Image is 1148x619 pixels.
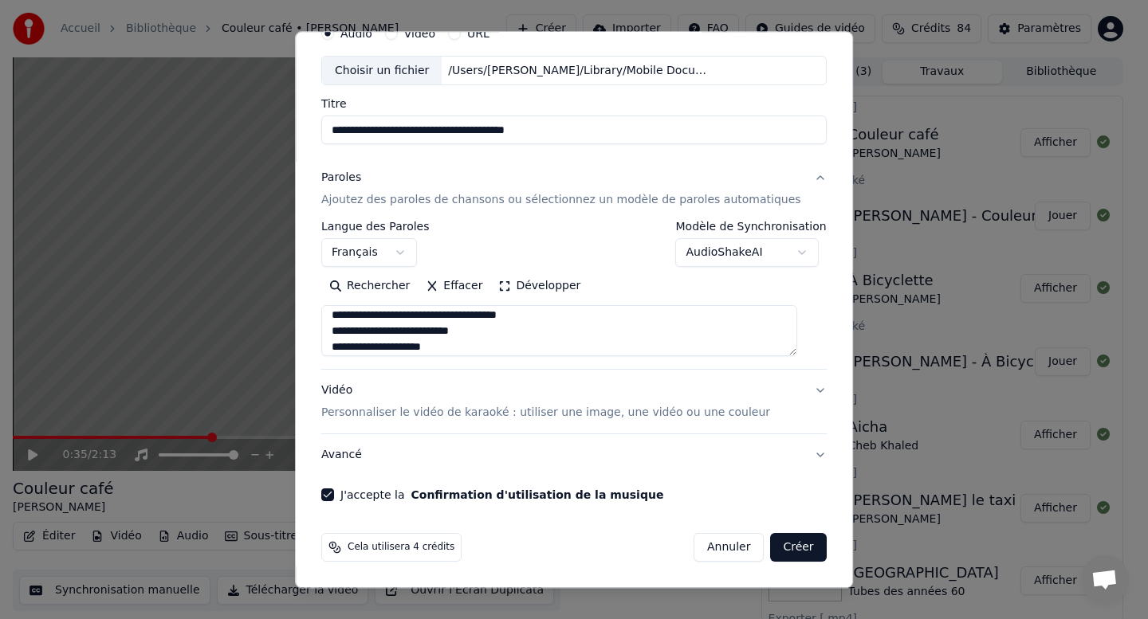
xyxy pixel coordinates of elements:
[321,370,827,434] button: VidéoPersonnaliser le vidéo de karaoké : utiliser une image, une vidéo ou une couleur
[340,490,663,501] label: J'accepte la
[321,193,801,209] p: Ajoutez des paroles de chansons ou sélectionnez un modèle de paroles automatiques
[321,99,827,110] label: Titre
[321,170,361,186] div: Paroles
[321,405,770,421] p: Personnaliser le vidéo de karaoké : utiliser une image, une vidéo ou une couleur
[404,28,435,39] label: Vidéo
[442,63,714,79] div: /Users/[PERSON_NAME]/Library/Mobile Documents/com~apple~CloudDocs/Nyxo/NPLP/La Reine des Neiges -...
[694,534,764,562] button: Annuler
[322,57,442,85] div: Choisir un fichier
[411,490,664,501] button: J'accepte la
[321,158,827,221] button: ParolesAjoutez des paroles de chansons ou sélectionnez un modèle de paroles automatiques
[321,383,770,421] div: Vidéo
[676,221,827,233] label: Modèle de Synchronisation
[418,274,490,300] button: Effacer
[467,28,489,39] label: URL
[771,534,827,562] button: Créer
[321,221,430,233] label: Langue des Paroles
[321,221,827,370] div: ParolesAjoutez des paroles de chansons ou sélectionnez un modèle de paroles automatiques
[340,28,372,39] label: Audio
[321,435,827,476] button: Avancé
[321,274,418,300] button: Rechercher
[348,542,454,554] span: Cela utilisera 4 crédits
[491,274,589,300] button: Développer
